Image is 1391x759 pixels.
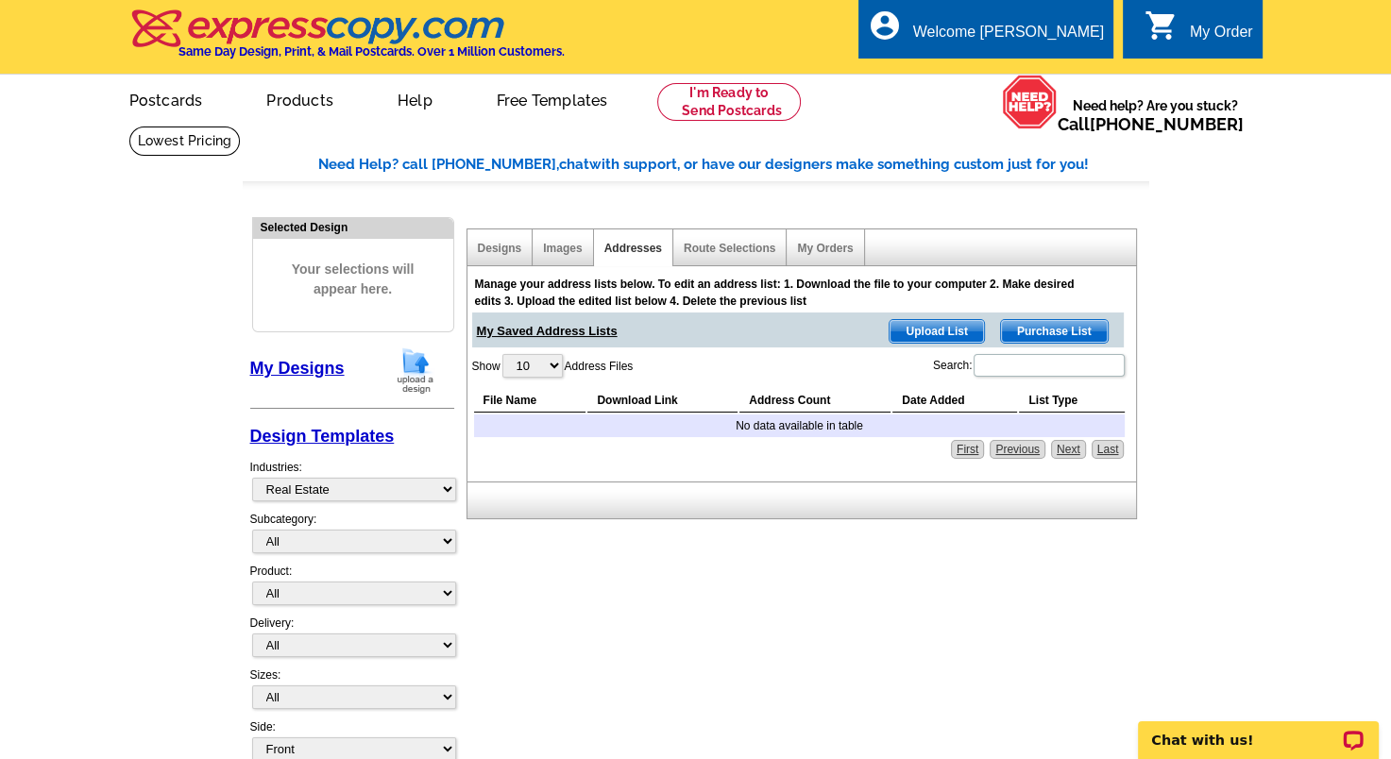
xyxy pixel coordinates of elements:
[253,218,453,236] div: Selected Design
[478,242,522,255] a: Designs
[1145,21,1253,44] a: shopping_cart My Order
[474,389,586,413] th: File Name
[913,24,1104,50] div: Welcome [PERSON_NAME]
[250,449,454,511] div: Industries:
[502,354,563,378] select: ShowAddress Files
[250,666,454,718] div: Sizes:
[367,76,463,121] a: Help
[1190,24,1253,50] div: My Order
[472,352,634,379] label: Show Address Files
[250,563,454,615] div: Product:
[1051,440,1086,459] a: Next
[250,511,454,563] div: Subcategory:
[1092,440,1125,459] a: Last
[250,615,454,666] div: Delivery:
[739,389,891,413] th: Address Count
[318,154,1149,176] div: Need Help? call [PHONE_NUMBER], with support, or have our designers make something custom just fo...
[391,346,440,395] img: upload-design
[474,414,1126,437] td: No data available in table
[466,76,638,121] a: Free Templates
[543,242,582,255] a: Images
[236,76,364,121] a: Products
[475,276,1089,310] div: Manage your address lists below. To edit an address list: 1. Download the file to your computer 2...
[1058,114,1244,134] span: Call
[1058,96,1253,134] span: Need help? Are you stuck?
[604,242,662,255] a: Addresses
[990,440,1045,459] a: Previous
[250,427,395,446] a: Design Templates
[1126,700,1391,759] iframe: LiveChat chat widget
[797,242,853,255] a: My Orders
[1019,389,1125,413] th: List Type
[684,242,775,255] a: Route Selections
[868,8,902,42] i: account_circle
[178,44,565,59] h4: Same Day Design, Print, & Mail Postcards. Over 1 Million Customers.
[890,320,983,343] span: Upload List
[1090,114,1244,134] a: [PHONE_NUMBER]
[250,359,345,378] a: My Designs
[129,23,565,59] a: Same Day Design, Print, & Mail Postcards. Over 1 Million Customers.
[1001,320,1108,343] span: Purchase List
[267,241,439,318] span: Your selections will appear here.
[587,389,738,413] th: Download Link
[1145,8,1179,42] i: shopping_cart
[951,440,984,459] a: First
[477,312,618,341] span: My Saved Address Lists
[559,156,589,173] span: chat
[892,389,1017,413] th: Date Added
[99,76,233,121] a: Postcards
[974,354,1125,377] input: Search:
[1002,75,1058,129] img: help
[933,352,1127,379] label: Search:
